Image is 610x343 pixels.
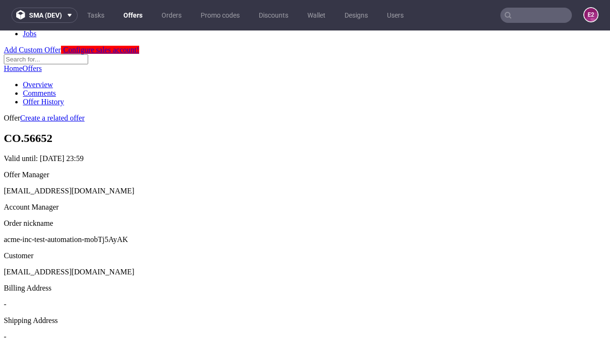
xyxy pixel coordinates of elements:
a: Create a related offer [20,83,84,91]
div: Billing Address [4,253,606,262]
div: Account Manager [4,172,606,181]
p: acme-inc-test-automation-mobTj5AyAK [4,205,606,213]
figcaption: e2 [584,8,598,21]
a: Discounts [253,8,294,23]
span: [EMAIL_ADDRESS][DOMAIN_NAME] [4,237,134,245]
a: Designs [339,8,374,23]
span: sma (dev) [29,12,62,19]
a: Overview [23,50,53,58]
time: [DATE] 23:59 [40,124,84,132]
a: Wallet [302,8,331,23]
div: Offer [4,83,606,92]
div: Order nickname [4,189,606,197]
a: Comments [23,59,56,67]
a: Offers [22,34,42,42]
a: Offers [118,8,148,23]
a: Tasks [81,8,110,23]
button: sma (dev) [11,8,78,23]
span: Configure sales account! [63,15,139,23]
div: [EMAIL_ADDRESS][DOMAIN_NAME] [4,156,606,165]
div: Customer [4,221,606,230]
h1: CO.56652 [4,101,606,114]
a: Home [4,34,22,42]
a: Add Custom Offer [4,15,61,23]
a: Configure sales account! [61,15,139,23]
input: Search for... [4,24,88,34]
a: Orders [156,8,187,23]
div: Offer Manager [4,140,606,149]
p: Valid until: [4,124,606,132]
span: - [4,270,6,278]
a: Promo codes [195,8,245,23]
a: Offer History [23,67,64,75]
a: Users [381,8,409,23]
span: - [4,302,6,310]
div: Shipping Address [4,286,606,294]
